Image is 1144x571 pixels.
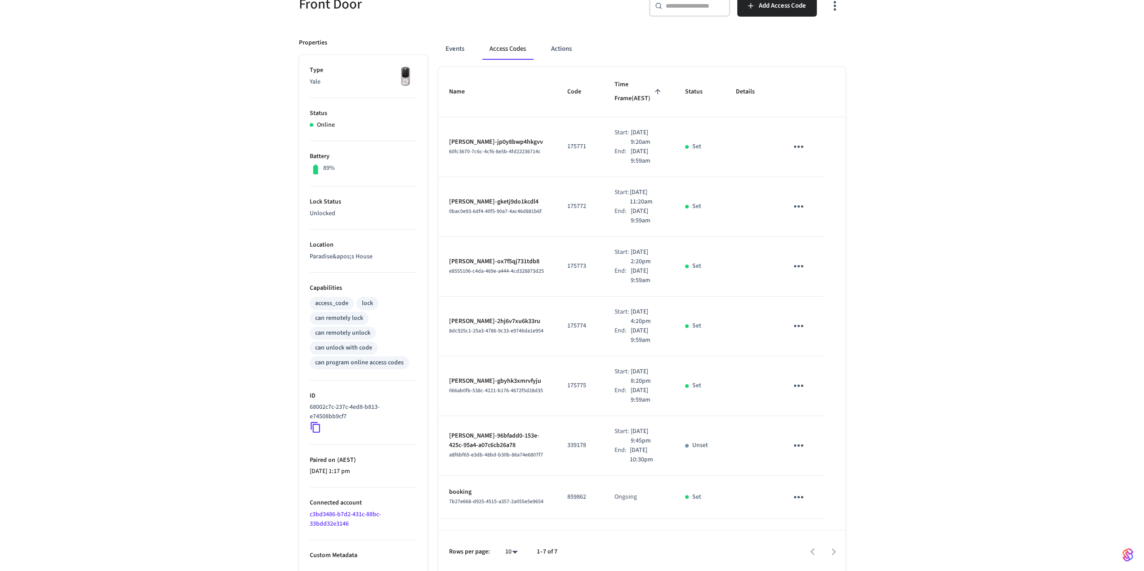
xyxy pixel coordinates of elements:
[310,209,417,218] p: Unlocked
[310,197,417,207] p: Lock Status
[537,547,557,557] p: 1–7 of 7
[310,510,381,528] a: c3bd3486-b7d2-431c-88bc-33bdd32e3146
[614,207,631,226] div: End:
[692,261,701,271] p: Set
[449,317,546,326] p: [PERSON_NAME]-2hj6v7xu6k33ru
[631,128,663,147] p: [DATE] 9:20am
[315,328,370,338] div: can remotely unlock
[315,314,363,323] div: can remotely lock
[310,467,417,476] p: [DATE] 1:17 pm
[630,446,663,465] p: [DATE] 10:30pm
[631,367,663,386] p: [DATE] 8:20pm
[449,327,543,335] span: 8dc925c1-25a3-4786-9c33-e9746da1e954
[449,431,546,450] p: [PERSON_NAME]-96bfadd0-153e-425c-95a4-a07c6cb26a78
[685,85,714,99] span: Status
[315,343,372,353] div: can unlock with code
[482,38,533,60] button: Access Codes
[310,283,417,293] p: Capabilities
[692,492,701,502] p: Set
[449,547,490,557] p: Rows per page:
[310,456,417,465] p: Paired on
[449,451,543,459] span: a8f6bf65-e3db-48bd-b30b-86a74e6807f7
[614,307,630,326] div: Start:
[449,208,542,215] span: 0bac0e93-6df4-40f5-90a7-4ac46d881b6f
[310,152,417,161] p: Battery
[449,257,546,266] p: [PERSON_NAME]-ox7f5qj731tdb8
[614,78,663,106] span: Time Frame(AEST)
[614,386,631,405] div: End:
[323,164,335,173] p: 89%
[692,142,701,151] p: Set
[614,427,630,446] div: Start:
[449,197,546,207] p: [PERSON_NAME]-gketj9do1kcdl4
[631,427,663,446] p: [DATE] 9:45pm
[310,391,417,401] p: ID
[449,498,543,505] span: 7b27e668-d925-4515-a357-2a055e5e9654
[567,261,593,271] p: 175773
[567,85,593,99] span: Code
[449,148,541,155] span: 60fc3670-7c6c-4cf6-8e5b-4fd22236714c
[631,326,663,345] p: [DATE] 9:59am
[614,248,630,266] div: Start:
[310,66,417,75] p: Type
[449,85,476,99] span: Name
[310,240,417,250] p: Location
[567,492,593,502] p: 859862
[449,387,543,394] span: 066ab0fb-538c-4221-b176-4672f5d28d35
[604,476,674,519] td: Ongoing
[567,321,593,331] p: 175774
[631,266,663,285] p: [DATE] 9:59am
[317,120,335,130] p: Online
[614,266,631,285] div: End:
[449,487,546,497] p: booking
[299,38,327,48] p: Properties
[310,109,417,118] p: Status
[614,326,631,345] div: End:
[310,498,417,508] p: Connected account
[692,321,701,331] p: Set
[631,207,663,226] p: [DATE] 9:59am
[614,188,630,207] div: Start:
[630,188,663,207] p: [DATE] 11:20am
[614,128,631,147] div: Start:
[362,299,373,308] div: lock
[567,441,593,450] p: 339178
[567,381,593,390] p: 175775
[438,38,846,60] div: ant example
[310,551,417,560] p: Custom Metadata
[567,142,593,151] p: 175771
[335,456,356,465] span: ( AEST )
[631,248,663,266] p: [DATE] 2:20pm
[631,386,663,405] p: [DATE] 9:59am
[614,367,630,386] div: Start:
[310,252,417,261] p: Paradise&apos;s House
[315,358,404,367] div: can program online access codes
[1122,548,1133,562] img: SeamLogoGradient.69752ec5.svg
[315,299,348,308] div: access_code
[631,147,663,166] p: [DATE] 9:59am
[501,545,522,558] div: 10
[438,38,472,60] button: Events
[631,307,663,326] p: [DATE] 4:20pm
[736,85,766,99] span: Details
[567,202,593,211] p: 175772
[449,376,546,386] p: [PERSON_NAME]-gbyhk3xmrvfyju
[614,147,631,166] div: End:
[449,267,544,275] span: e8555106-c4da-469e-a444-4cd328873d25
[614,446,630,465] div: End:
[449,137,546,147] p: [PERSON_NAME]-jp0y8bwp4hkgvv
[438,67,846,519] table: sticky table
[544,38,579,60] button: Actions
[394,66,417,88] img: Yale Assure Touchscreen Wifi Smart Lock, Satin Nickel, Front
[692,202,701,211] p: Set
[310,403,413,421] p: 68002c7c-237c-4ed8-b813-e74508bb9cf7
[692,381,701,390] p: Set
[692,441,708,450] p: Unset
[310,77,417,87] p: Yale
